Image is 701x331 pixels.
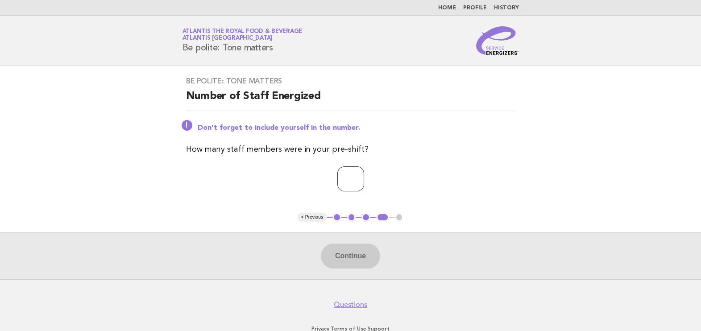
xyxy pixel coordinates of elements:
[476,26,519,55] img: Service Energizers
[186,143,515,156] p: How many staff members were in your pre-shift?
[186,77,515,86] h3: Be polite: Tone matters
[183,29,303,52] h1: Be polite: Tone matters
[198,124,515,132] p: Don't forget to include yourself in the number.
[494,5,519,11] a: History
[376,213,389,222] button: 4
[183,29,303,41] a: Atlantis the Royal Food & BeverageAtlantis [GEOGRAPHIC_DATA]
[347,213,356,222] button: 2
[186,89,515,111] h2: Number of Staff Energized
[438,5,456,11] a: Home
[334,300,367,309] a: Questions
[298,213,327,222] button: < Previous
[463,5,487,11] a: Profile
[361,213,370,222] button: 3
[183,36,273,41] span: Atlantis [GEOGRAPHIC_DATA]
[332,213,341,222] button: 1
